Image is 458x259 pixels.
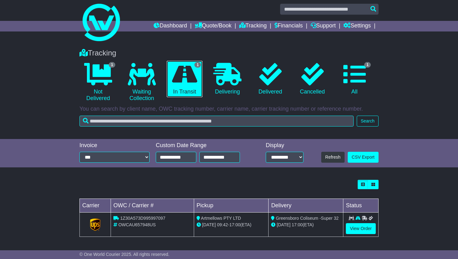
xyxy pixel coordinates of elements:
[79,61,117,104] a: 1 Not Delivered
[311,21,336,31] a: Support
[269,199,343,213] td: Delivery
[195,21,231,31] a: Quote/Book
[123,61,160,104] a: Waiting Collection
[336,61,372,98] a: 1 All
[239,21,267,31] a: Tracking
[294,61,330,98] a: Cancelled
[348,152,379,163] a: CSV Export
[154,21,187,31] a: Dashboard
[90,218,101,231] img: GetCarrierServiceLogo
[79,252,169,257] span: © One World Courier 2025. All rights reserved.
[111,199,194,213] td: OWC / Carrier #
[79,106,379,113] p: You can search by client name, OWC tracking number, carrier name, carrier tracking number or refe...
[79,142,150,149] div: Invoice
[276,216,339,221] span: Greensboro Coliseum -Super 32
[346,223,376,234] a: View Order
[364,62,371,68] span: 1
[202,222,216,227] span: [DATE]
[343,199,379,213] td: Status
[109,62,115,68] span: 1
[229,222,240,227] span: 17:00
[197,222,266,228] div: - (ETA)
[277,222,290,227] span: [DATE]
[252,61,288,98] a: Delivered
[321,152,345,163] button: Refresh
[271,222,341,228] div: (ETA)
[118,222,156,227] span: OWCAU657948US
[80,199,111,213] td: Carrier
[120,216,165,221] span: 1Z30A573D995997097
[194,62,201,68] span: 1
[167,61,203,98] a: 1 In Transit
[266,142,304,149] div: Display
[194,199,269,213] td: Pickup
[292,222,303,227] span: 17:00
[343,21,371,31] a: Settings
[76,49,382,58] div: Tracking
[217,222,228,227] span: 09:42
[156,142,251,149] div: Custom Date Range
[201,216,241,221] span: Artmellows PTY LTD
[357,116,379,127] button: Search
[209,61,246,98] a: Delivering
[274,21,303,31] a: Financials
